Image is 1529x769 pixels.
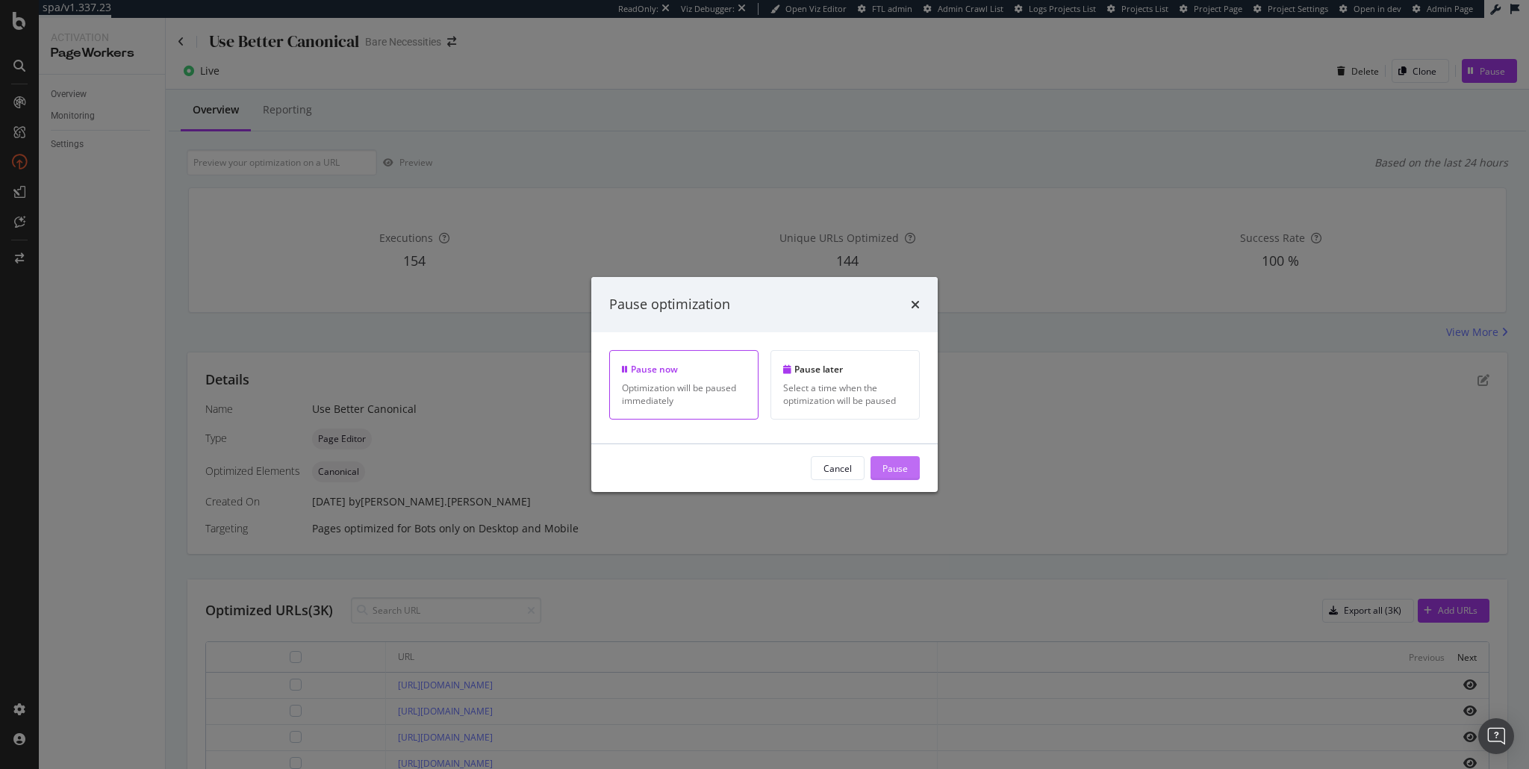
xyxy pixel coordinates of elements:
div: Cancel [823,461,852,474]
div: modal [591,277,938,492]
button: Cancel [811,456,865,480]
div: Optimization will be paused immediately [622,382,746,407]
div: times [911,295,920,314]
div: Pause later [783,363,907,376]
div: Select a time when the optimization will be paused [783,382,907,407]
div: Pause [882,461,908,474]
div: Pause now [622,363,746,376]
button: Pause [871,456,920,480]
div: Pause optimization [609,295,730,314]
div: Open Intercom Messenger [1478,718,1514,754]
